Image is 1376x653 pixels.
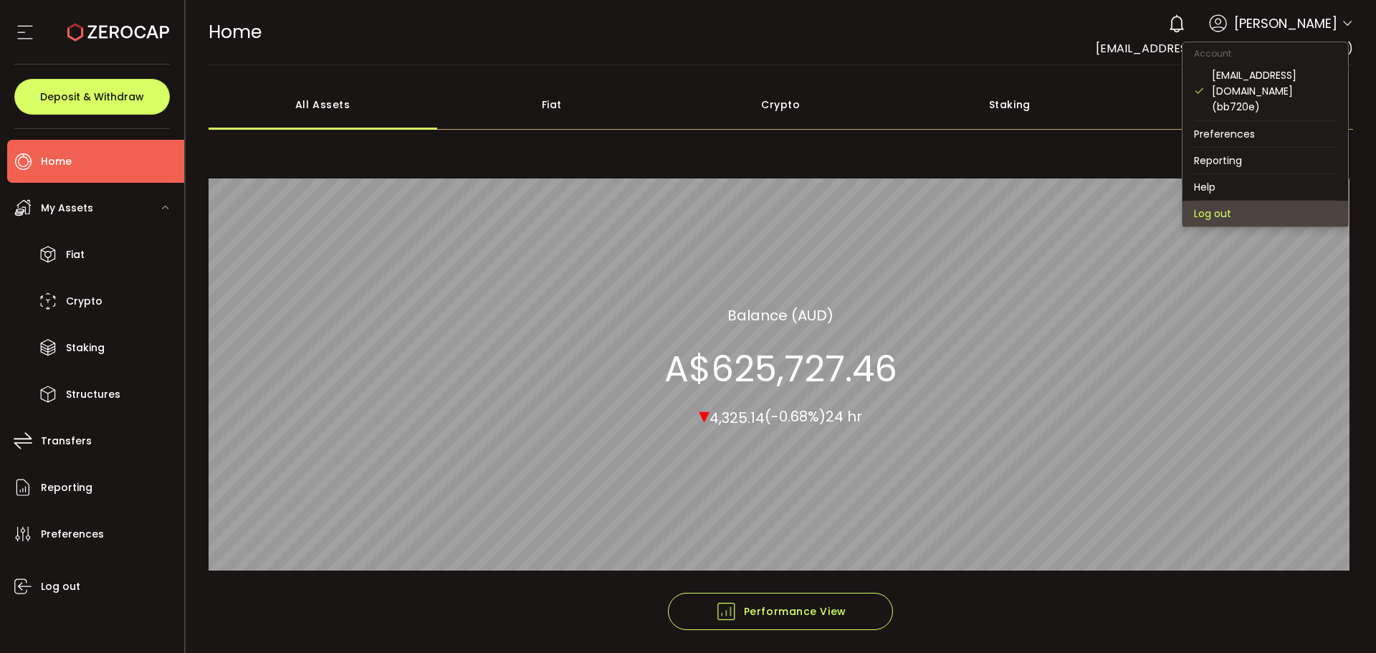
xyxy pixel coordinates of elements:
button: Deposit & Withdraw [14,79,170,115]
span: [EMAIL_ADDRESS][DOMAIN_NAME] (bb720e) [1096,40,1353,57]
div: Crypto [666,80,896,130]
iframe: Chat Widget [1304,584,1376,653]
div: All Assets [209,80,438,130]
li: Preferences [1182,121,1348,147]
div: [EMAIL_ADDRESS][DOMAIN_NAME] (bb720e) [1212,67,1337,115]
span: ▾ [699,399,709,430]
span: My Assets [41,198,93,219]
span: Home [209,19,262,44]
span: Performance View [715,601,846,622]
span: Crypto [66,291,102,312]
span: Fiat [66,244,85,265]
span: 24 hr [826,406,862,426]
span: Home [41,151,72,172]
span: Deposit & Withdraw [40,92,144,102]
div: Fiat [437,80,666,130]
span: [PERSON_NAME] [1234,14,1337,33]
span: Structures [66,384,120,405]
div: Staking [895,80,1124,130]
span: Transfers [41,431,92,452]
section: A$625,727.46 [664,347,897,390]
div: Structured Products [1124,80,1354,130]
span: 4,325.14 [709,407,765,427]
span: Staking [66,338,105,358]
span: Log out [41,576,80,597]
section: Balance (AUD) [727,304,833,325]
li: Help [1182,174,1348,200]
span: Reporting [41,477,92,498]
span: Preferences [41,524,104,545]
li: Reporting [1182,148,1348,173]
button: Performance View [668,593,893,630]
li: Log out [1182,201,1348,227]
span: (-0.68%) [765,406,826,426]
span: Account [1182,47,1243,59]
